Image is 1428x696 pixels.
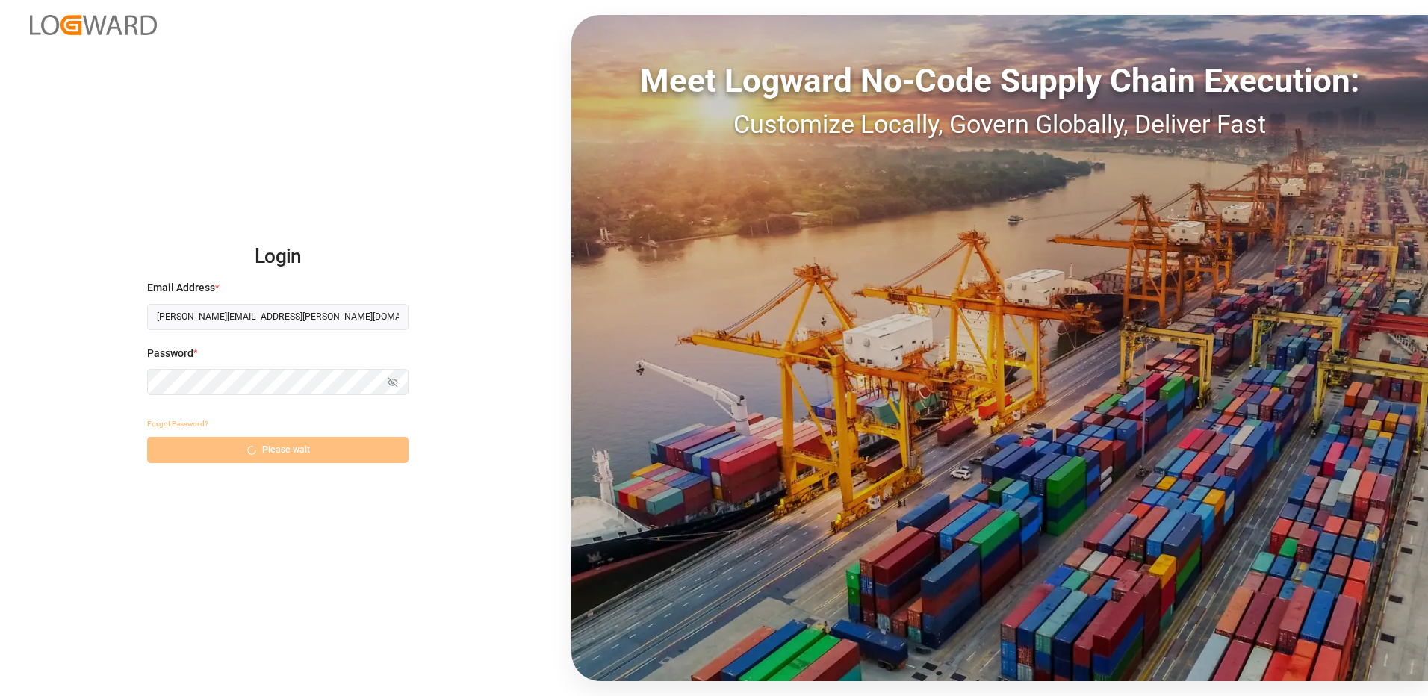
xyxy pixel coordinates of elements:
div: Customize Locally, Govern Globally, Deliver Fast [571,105,1428,143]
span: Email Address [147,280,215,296]
img: Logward_new_orange.png [30,15,157,35]
input: Enter your email [147,304,409,330]
div: Meet Logward No-Code Supply Chain Execution: [571,56,1428,105]
h2: Login [147,233,409,281]
span: Password [147,346,193,361]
